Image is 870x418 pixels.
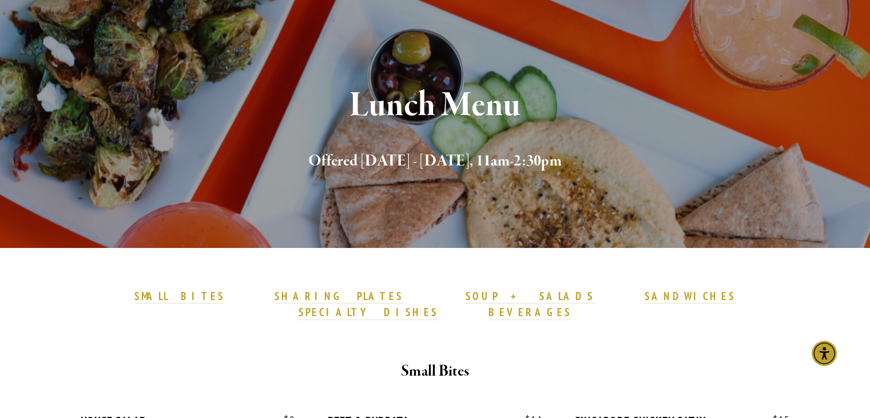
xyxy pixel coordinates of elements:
strong: Small Bites [401,361,469,381]
strong: SHARING PLATES [275,289,403,303]
h1: Lunch Menu [102,87,769,124]
h2: Offered [DATE] - [DATE], 11am-2:30pm [102,149,769,173]
a: SMALL BITES [134,289,224,304]
a: SANDWICHES [645,289,736,304]
a: SHARING PLATES [275,289,403,304]
div: Accessibility Menu [812,341,837,366]
strong: SMALL BITES [134,289,224,303]
a: SPECIALTY DISHES [299,305,438,320]
strong: SOUP + SALADS [466,289,594,303]
strong: SANDWICHES [645,289,736,303]
a: SOUP + SALADS [466,289,594,304]
strong: BEVERAGES [488,305,572,319]
a: BEVERAGES [488,305,572,320]
strong: SPECIALTY DISHES [299,305,438,319]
